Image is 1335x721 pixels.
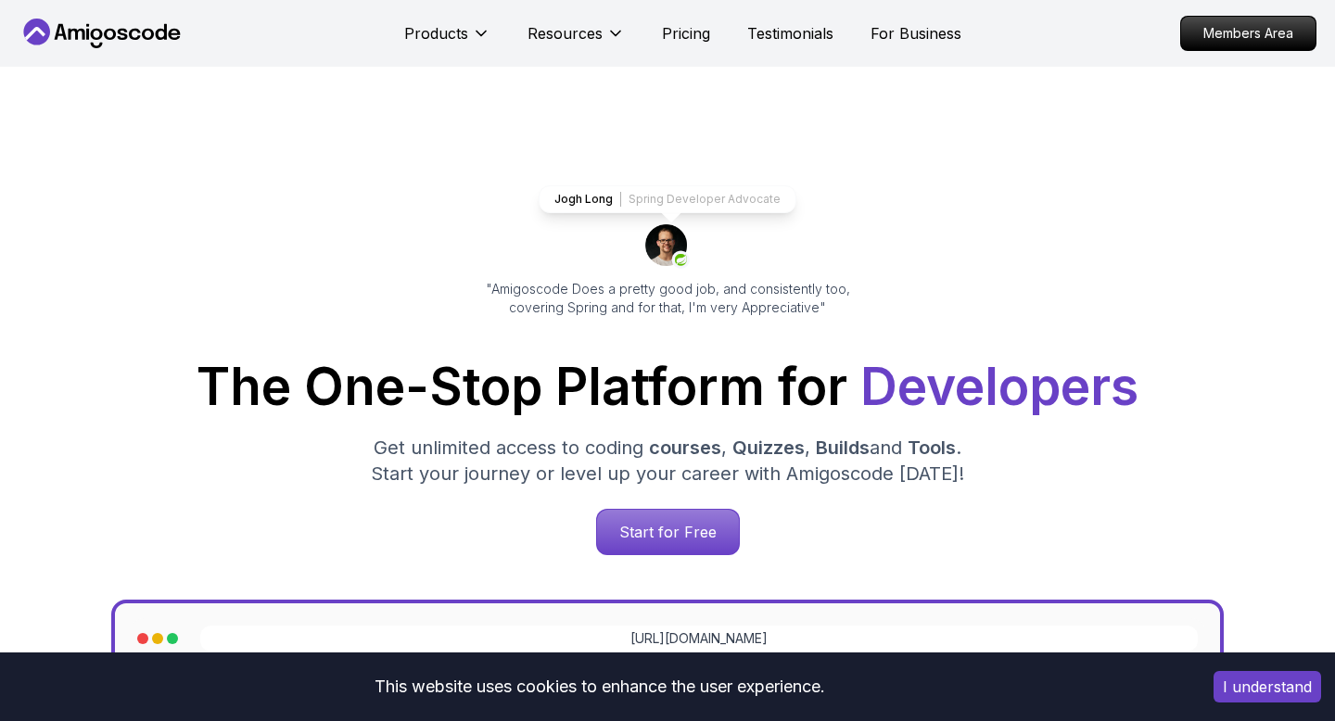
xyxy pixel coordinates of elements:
[649,436,721,459] span: courses
[356,435,979,487] p: Get unlimited access to coding , , and . Start your journey or level up your career with Amigosco...
[1214,671,1321,702] button: Accept cookies
[404,22,490,59] button: Products
[629,192,781,207] p: Spring Developer Advocate
[33,361,1302,412] h1: The One-Stop Platform for
[528,22,603,44] p: Resources
[908,436,956,459] span: Tools
[871,22,961,44] a: For Business
[662,22,710,44] a: Pricing
[732,436,805,459] span: Quizzes
[596,509,740,555] a: Start for Free
[747,22,833,44] a: Testimonials
[645,224,690,269] img: josh long
[597,510,739,554] p: Start for Free
[1181,17,1316,50] p: Members Area
[1180,16,1316,51] a: Members Area
[528,22,625,59] button: Resources
[460,280,875,317] p: "Amigoscode Does a pretty good job, and consistently too, covering Spring and for that, I'm very ...
[404,22,468,44] p: Products
[630,629,768,648] a: [URL][DOMAIN_NAME]
[14,666,1186,707] div: This website uses cookies to enhance the user experience.
[816,436,870,459] span: Builds
[860,356,1138,417] span: Developers
[554,192,613,207] p: Jogh Long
